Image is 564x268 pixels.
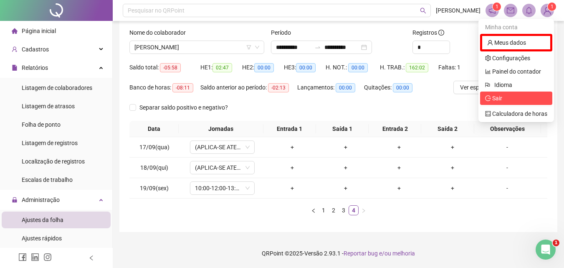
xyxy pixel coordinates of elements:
span: 17/09(qua) [139,144,169,151]
span: swap-right [314,44,321,51]
div: HE 2: [242,63,284,72]
span: mail [507,7,514,14]
iframe: Intercom live chat [536,240,556,260]
span: JOÃO VICTOR DUARTE HIGINO DA PENHA [134,41,259,54]
span: Listagem de registros [22,140,78,146]
div: Minha conta [480,20,552,34]
div: HE 3: [284,63,326,72]
span: (APLICA-SE ATESTADO) [195,141,250,153]
span: -08:11 [172,83,193,92]
span: Registros [412,28,444,37]
div: + [322,163,369,172]
span: 00:00 [393,83,412,92]
span: 00:00 [348,63,368,72]
span: flag [485,80,491,89]
sup: Atualize o seu contato no menu Meus Dados [548,3,556,11]
li: 1 [319,205,329,215]
span: [PERSON_NAME] [436,6,481,15]
div: + [322,143,369,152]
div: + [269,184,316,193]
a: bar-chart Painel do contador [485,68,541,75]
div: Saldo total: [129,63,200,72]
span: 00:00 [254,63,274,72]
span: left [311,208,316,213]
span: Listagem de colaboradores [22,84,92,91]
div: + [429,163,476,172]
span: lock [12,197,18,203]
span: Administração [22,197,60,203]
div: + [376,184,422,193]
span: Relatórios [22,64,48,71]
a: user Meus dados [487,39,526,46]
span: 162:02 [406,63,428,72]
span: Versão [304,250,323,257]
span: Página inicial [22,28,56,34]
span: Cadastros [22,46,49,53]
span: down [245,165,250,170]
img: 83877 [541,4,554,17]
label: Nome do colaborador [129,28,191,37]
div: H. TRAB.: [380,63,438,72]
th: Entrada 2 [369,121,421,137]
span: 1 [496,4,498,10]
span: Folha de ponto [22,121,61,128]
span: 1 [553,240,559,246]
span: info-circle [438,30,444,36]
span: left [89,255,94,261]
span: Ver espelho de ponto [460,83,514,92]
span: Reportar bug e/ou melhoria [344,250,415,257]
span: filter [246,45,251,50]
span: Faltas: 1 [438,64,460,71]
button: right [359,205,369,215]
th: Saída 2 [421,121,474,137]
th: Jornadas [179,121,263,137]
div: + [269,163,316,172]
span: down [245,145,250,150]
span: 18/09(qui) [140,164,168,171]
span: home [12,28,18,34]
span: Sair [492,95,502,102]
span: file [12,65,18,71]
div: HE 1: [200,63,242,72]
span: down [245,186,250,191]
li: 2 [329,205,339,215]
span: 19/09(sex) [140,185,169,191]
span: instagram [43,253,52,261]
div: - [483,143,532,152]
div: + [269,143,316,152]
span: Separar saldo positivo e negativo? [136,103,231,112]
div: + [322,184,369,193]
div: + [376,163,422,172]
div: + [429,143,476,152]
span: Observações [478,124,538,133]
div: Saldo anterior ao período: [200,83,297,92]
span: -05:58 [160,63,181,72]
span: 00:00 [296,63,316,72]
span: Listagem de atrasos [22,103,75,110]
span: Ajustes rápidos [22,235,62,242]
span: to [314,44,321,51]
span: facebook [18,253,27,261]
div: Quitações: [364,83,422,92]
span: Localização de registros [22,158,85,165]
li: 3 [339,205,349,215]
span: -02:13 [268,83,289,92]
span: Escalas de trabalho [22,176,73,183]
span: right [361,208,366,213]
sup: 1 [493,3,501,11]
div: - [483,184,532,193]
a: calculator Calculadora de horas [485,110,547,117]
li: Página anterior [309,205,319,215]
div: + [429,184,476,193]
th: Entrada 1 [263,121,316,137]
div: + [376,143,422,152]
button: Ver espelho de ponto [453,81,521,94]
div: - [483,163,532,172]
li: 4 [349,205,359,215]
div: H. NOT.: [326,63,380,72]
div: Lançamentos: [297,83,364,92]
span: linkedin [31,253,39,261]
span: 10:00-12:00-13:00-19:00 [195,182,250,194]
span: logout [485,95,491,101]
th: Data [129,121,179,137]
